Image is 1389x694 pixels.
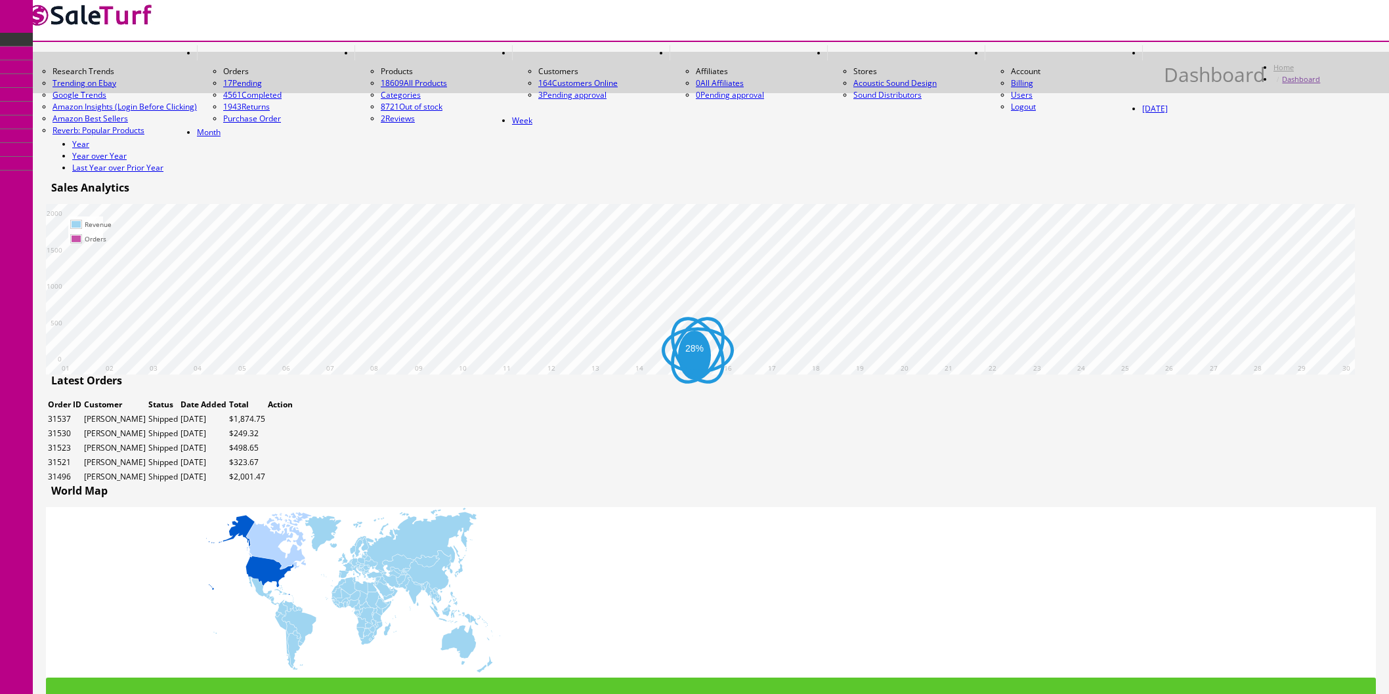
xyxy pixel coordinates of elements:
td: $498.65 [228,441,266,455]
a: 17Pending [223,77,354,89]
a: Logout [1011,101,1036,112]
a: HELP [1142,45,1164,60]
td: $323.67 [228,456,266,469]
li: Research Trends [53,66,197,77]
a: Home [1273,62,1294,72]
td: $2,001.47 [228,470,266,483]
a: Billing [1011,77,1033,89]
a: Amazon Insights (Login Before Clicking) [53,101,197,113]
span: 164 [538,77,552,89]
a: [DATE] [1142,103,1168,114]
td: Action [267,398,293,411]
a: Users [1011,89,1033,100]
span: 0 [696,77,700,89]
td: Shipped [148,470,179,483]
a: 0All Affiliates [696,77,744,89]
span: 1943 [223,101,242,112]
a: Year over Year [72,150,127,161]
li: Affiliates [696,66,827,77]
td: 31523 [47,441,82,455]
h3: Sales Analytics [46,182,129,194]
td: [DATE] [180,456,227,469]
a: Month [197,127,221,138]
a: 18609All Products [381,77,447,89]
h3: Latest Orders [46,375,122,386]
a: 164Customers Online [538,77,618,89]
a: Acoustic Sound Design [853,77,937,89]
a: Categories [381,89,421,100]
td: 31496 [47,470,82,483]
td: [PERSON_NAME] [83,441,146,455]
td: [PERSON_NAME] [83,456,146,469]
td: Orders [84,232,112,245]
h3: World Map [46,485,108,497]
td: $1,874.75 [228,413,266,426]
td: Customer [83,398,146,411]
td: [PERSON_NAME] [83,413,146,426]
span: 17 [223,77,232,89]
li: Account [1011,66,1142,77]
span: 3 [538,89,543,100]
td: [DATE] [180,470,227,483]
a: Week [512,115,532,126]
span: 4561 [223,89,242,100]
a: Year [72,138,89,150]
td: Revenue [84,218,112,231]
span: 18609 [381,77,404,89]
td: 31530 [47,427,82,440]
td: Shipped [148,456,179,469]
td: [PERSON_NAME] [83,470,146,483]
li: Customers [538,66,670,77]
a: Dashboard [1282,74,1320,84]
td: Shipped [148,427,179,440]
td: 31521 [47,456,82,469]
span: 0 [696,89,700,100]
td: [DATE] [180,413,227,426]
td: $249.32 [228,427,266,440]
a: 8721Out of stock [381,101,442,112]
li: Orders [223,66,354,77]
a: 3Pending approval [538,89,607,100]
td: Shipped [148,413,179,426]
a: Google Trends [53,89,197,101]
td: Total [228,398,266,411]
td: Status [148,398,179,411]
a: 4561Completed [223,89,282,100]
td: Order ID [47,398,82,411]
a: Sound Distributors [853,89,922,100]
a: 1943Returns [223,101,270,112]
a: 0Pending approval [696,89,764,100]
td: [DATE] [180,441,227,455]
td: 31537 [47,413,82,426]
a: Last Year over Prior Year [72,162,163,173]
td: Shipped [148,441,179,455]
td: Date Added [180,398,227,411]
td: [DATE] [180,427,227,440]
a: Trending on Ebay [53,77,197,89]
h1: Dashboard [1164,69,1265,81]
span: 8721 [381,101,399,112]
li: Products [381,66,512,77]
li: Stores [853,66,985,77]
td: [PERSON_NAME] [83,427,146,440]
